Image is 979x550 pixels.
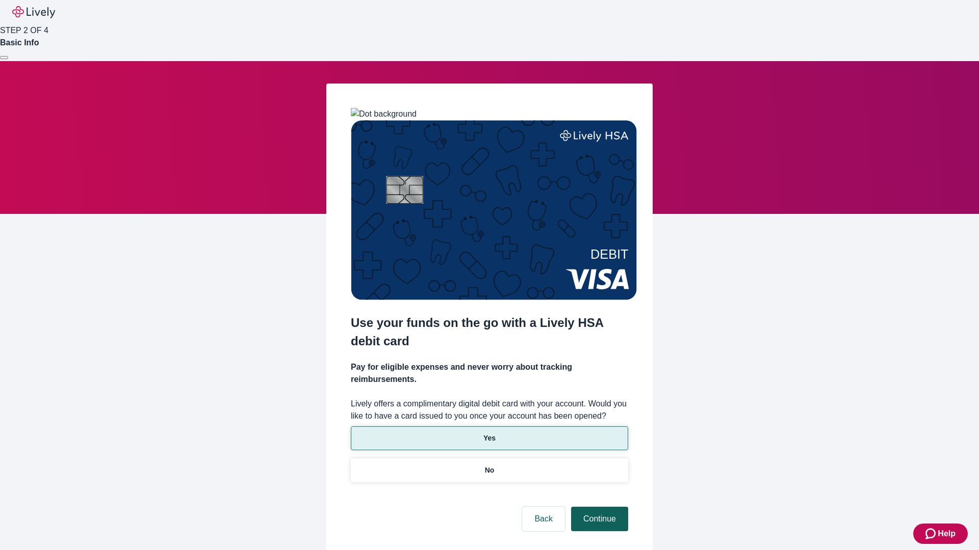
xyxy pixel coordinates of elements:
[483,433,496,444] p: Yes
[351,120,637,300] img: Debit card
[351,398,628,422] label: Lively offers a complimentary digital debit card with your account. Would you like to have a card...
[913,524,968,544] button: Zendesk support iconHelp
[351,108,417,120] img: Dot background
[351,314,628,350] h2: Use your funds on the go with a Lively HSA debit card
[351,458,628,482] button: No
[351,361,628,386] h4: Pay for eligible expenses and never worry about tracking reimbursements.
[925,528,938,540] svg: Zendesk support icon
[938,528,956,540] span: Help
[522,507,565,531] button: Back
[351,426,628,450] button: Yes
[571,507,628,531] button: Continue
[485,465,495,476] p: No
[12,6,55,18] img: Lively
